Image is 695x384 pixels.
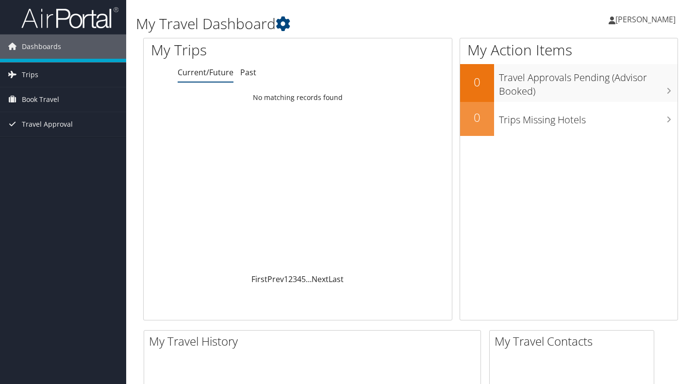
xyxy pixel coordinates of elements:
a: Last [329,274,344,284]
span: Dashboards [22,34,61,59]
h3: Trips Missing Hotels [499,108,678,127]
h2: My Travel History [149,333,480,350]
h2: My Travel Contacts [495,333,654,350]
a: 2 [288,274,293,284]
span: [PERSON_NAME] [615,14,676,25]
a: 5 [301,274,306,284]
span: Trips [22,63,38,87]
h2: 0 [460,109,494,126]
td: No matching records found [144,89,452,106]
a: 0Trips Missing Hotels [460,102,678,136]
a: Next [312,274,329,284]
img: airportal-logo.png [21,6,118,29]
h1: My Action Items [460,40,678,60]
a: Past [240,67,256,78]
a: 3 [293,274,297,284]
h1: My Trips [151,40,316,60]
a: 0Travel Approvals Pending (Advisor Booked) [460,64,678,101]
a: Current/Future [178,67,233,78]
a: 4 [297,274,301,284]
a: First [251,274,267,284]
h1: My Travel Dashboard [136,14,502,34]
span: Book Travel [22,87,59,112]
h3: Travel Approvals Pending (Advisor Booked) [499,66,678,98]
span: Travel Approval [22,112,73,136]
a: 1 [284,274,288,284]
a: Prev [267,274,284,284]
h2: 0 [460,74,494,90]
span: … [306,274,312,284]
a: [PERSON_NAME] [609,5,685,34]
